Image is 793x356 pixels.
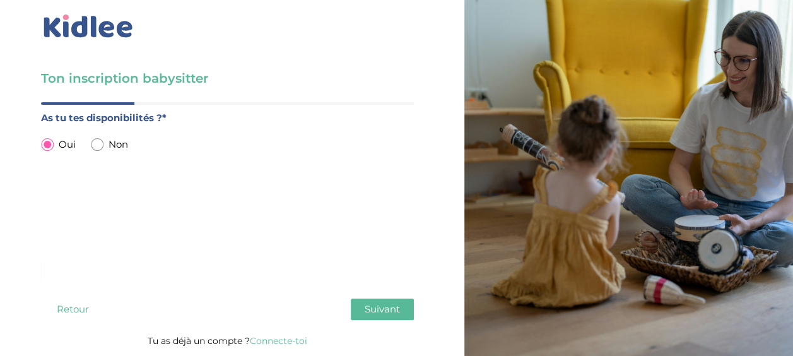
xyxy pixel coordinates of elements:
p: Tu as déjà un compte ? [41,333,414,349]
span: Non [109,136,128,153]
img: logo_kidlee_bleu [41,12,136,41]
button: Suivant [351,299,414,320]
span: Suivant [365,303,400,315]
label: As tu tes disponibilités ?* [41,110,414,126]
span: Oui [59,136,76,153]
a: Connecte-toi [250,335,307,347]
h3: Ton inscription babysitter [41,69,414,87]
button: Retour [41,299,104,320]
